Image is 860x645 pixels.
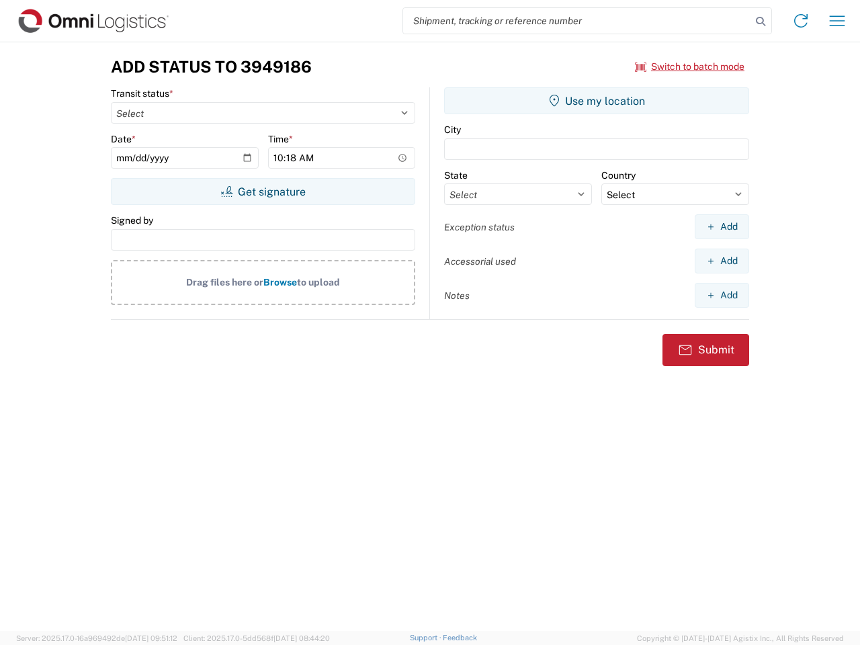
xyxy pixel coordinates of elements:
[268,133,293,145] label: Time
[444,221,515,233] label: Exception status
[601,169,636,181] label: Country
[297,277,340,288] span: to upload
[410,634,443,642] a: Support
[637,632,844,644] span: Copyright © [DATE]-[DATE] Agistix Inc., All Rights Reserved
[443,634,477,642] a: Feedback
[695,214,749,239] button: Add
[111,214,153,226] label: Signed by
[635,56,744,78] button: Switch to batch mode
[695,249,749,273] button: Add
[444,169,468,181] label: State
[444,255,516,267] label: Accessorial used
[695,283,749,308] button: Add
[111,57,312,77] h3: Add Status to 3949186
[263,277,297,288] span: Browse
[444,290,470,302] label: Notes
[186,277,263,288] span: Drag files here or
[273,634,330,642] span: [DATE] 08:44:20
[444,87,749,114] button: Use my location
[403,8,751,34] input: Shipment, tracking or reference number
[125,634,177,642] span: [DATE] 09:51:12
[16,634,177,642] span: Server: 2025.17.0-16a969492de
[111,133,136,145] label: Date
[662,334,749,366] button: Submit
[183,634,330,642] span: Client: 2025.17.0-5dd568f
[444,124,461,136] label: City
[111,178,415,205] button: Get signature
[111,87,173,99] label: Transit status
